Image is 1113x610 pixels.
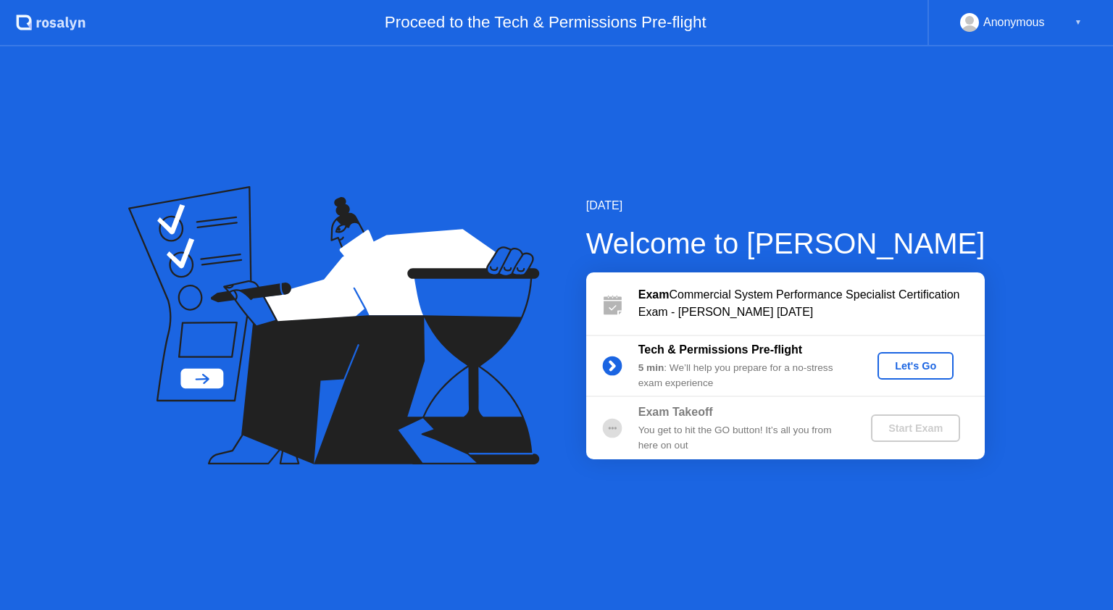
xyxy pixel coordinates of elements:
div: [DATE] [586,197,985,214]
div: Anonymous [983,13,1045,32]
button: Let's Go [878,352,954,380]
b: Tech & Permissions Pre-flight [638,343,802,356]
div: Let's Go [883,360,948,372]
button: Start Exam [871,414,960,442]
div: ▼ [1075,13,1082,32]
div: Start Exam [877,422,954,434]
div: Welcome to [PERSON_NAME] [586,222,985,265]
div: You get to hit the GO button! It’s all you from here on out [638,423,847,453]
b: Exam [638,288,670,301]
div: : We’ll help you prepare for a no-stress exam experience [638,361,847,390]
b: 5 min [638,362,664,373]
b: Exam Takeoff [638,406,713,418]
div: Commercial System Performance Specialist Certification Exam - [PERSON_NAME] [DATE] [638,286,985,321]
